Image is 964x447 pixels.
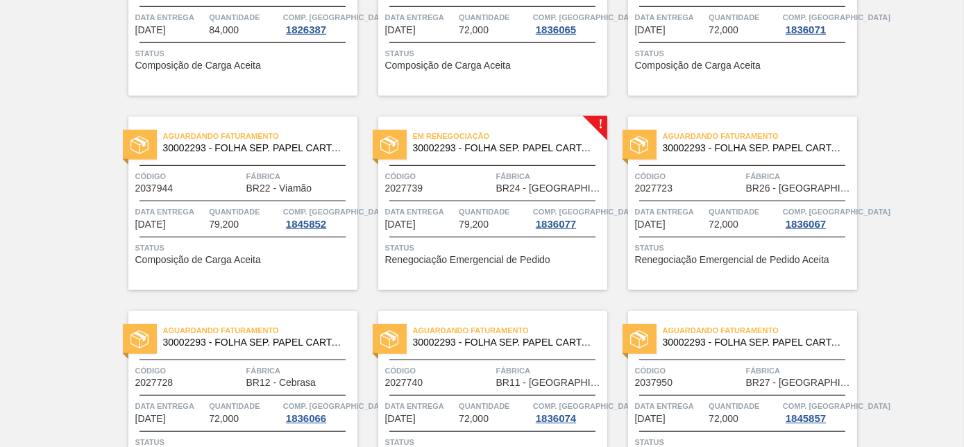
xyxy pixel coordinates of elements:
a: Comp. [GEOGRAPHIC_DATA]1845852 [283,205,354,230]
span: 30002293 - FOLHA SEP. PAPEL CARTAO 1200x1000M 350g [663,143,846,153]
img: status [380,330,398,348]
span: Código [385,364,493,378]
span: 79,200 [459,219,489,230]
span: Fábrica [746,169,854,183]
span: 30002293 - FOLHA SEP. PAPEL CARTAO 1200x1000M 350g [163,337,346,348]
span: 2027740 [385,378,423,388]
span: Quantidade [709,10,779,24]
span: Comp. Carga [533,10,641,24]
span: Comp. Carga [283,205,391,219]
span: Quantidade [209,205,280,219]
span: Código [135,364,243,378]
span: Composição de Carga Aceita [635,60,761,71]
span: Status [635,47,854,60]
span: 2037944 [135,183,174,194]
span: BR12 - Cebrasa [246,378,316,388]
span: Data entrega [385,399,456,413]
a: Comp. [GEOGRAPHIC_DATA]1836067 [783,205,854,230]
span: 72,000 [709,219,738,230]
span: 72,000 [459,25,489,35]
span: Aguardando Faturamento [413,323,607,337]
span: Composição de Carga Aceita [135,60,261,71]
span: Data entrega [635,399,706,413]
span: 84,000 [209,25,239,35]
span: BR26 - Uberlândia [746,183,854,194]
img: status [130,330,149,348]
span: Data entrega [135,399,206,413]
span: Aguardando Faturamento [163,323,357,337]
a: Comp. [GEOGRAPHIC_DATA]1845857 [783,399,854,424]
span: Comp. Carga [783,10,890,24]
div: 1845857 [783,413,829,424]
span: 30002293 - FOLHA SEP. PAPEL CARTAO 1200x1000M 350g [413,337,596,348]
span: Quantidade [209,10,280,24]
span: Fábrica [246,169,354,183]
span: Data entrega [635,10,706,24]
span: 2027723 [635,183,673,194]
img: status [630,136,648,154]
span: 14/10/2025 [135,25,166,35]
div: 1836077 [533,219,579,230]
span: BR27 - Nova Minas [746,378,854,388]
span: 20/10/2025 [635,219,666,230]
span: Data entrega [385,205,456,219]
span: Data entrega [385,10,456,24]
span: Código [135,169,243,183]
span: 72,000 [459,414,489,424]
a: statusAguardando Faturamento30002293 - FOLHA SEP. PAPEL CARTAO 1200x1000M 350gCódigo2027723Fábric... [607,117,857,290]
a: Comp. [GEOGRAPHIC_DATA]1836066 [283,399,354,424]
span: 2027728 [135,378,174,388]
span: 22/10/2025 [635,414,666,424]
img: status [380,136,398,154]
span: Código [385,169,493,183]
span: Fábrica [246,364,354,378]
span: 30002293 - FOLHA SEP. PAPEL CARTAO 1200x1000M 350g [413,143,596,153]
div: 1836067 [783,219,829,230]
div: 1845852 [283,219,329,230]
a: statusAguardando Faturamento30002293 - FOLHA SEP. PAPEL CARTAO 1200x1000M 350gCódigo2037944Fábric... [108,117,357,290]
span: 30002293 - FOLHA SEP. PAPEL CARTAO 1200x1000M 350g [663,337,846,348]
a: Comp. [GEOGRAPHIC_DATA]1836065 [533,10,604,35]
span: Data entrega [135,205,206,219]
span: 79,200 [209,219,239,230]
span: 2037950 [635,378,673,388]
div: 1836074 [533,413,579,424]
span: Status [135,47,354,60]
span: 72,000 [709,414,738,424]
span: BR24 - Ponta Grossa [496,183,604,194]
span: 21/10/2025 [135,414,166,424]
span: BR11 - São Luís [496,378,604,388]
span: 22/10/2025 [385,414,416,424]
span: Comp. Carga [533,399,641,413]
span: 15/10/2025 [385,25,416,35]
img: status [130,136,149,154]
span: Quantidade [709,399,779,413]
span: 72,000 [209,414,239,424]
div: 1836071 [783,24,829,35]
span: Quantidade [459,399,530,413]
span: 72,000 [709,25,738,35]
span: Status [635,241,854,255]
span: Comp. Carga [283,10,391,24]
a: Comp. [GEOGRAPHIC_DATA]1826387 [283,10,354,35]
span: Comp. Carga [783,399,890,413]
span: Data entrega [135,10,206,24]
span: Composição de Carga Aceita [135,255,261,265]
span: Fábrica [496,364,604,378]
a: Comp. [GEOGRAPHIC_DATA]1836074 [533,399,604,424]
span: Comp. Carga [783,205,890,219]
span: Aguardando Faturamento [663,129,857,143]
span: Aguardando Faturamento [663,323,857,337]
span: Comp. Carga [283,399,391,413]
div: 1836066 [283,413,329,424]
span: 30002293 - FOLHA SEP. PAPEL CARTAO 1200x1000M 350g [163,143,346,153]
span: Quantidade [459,10,530,24]
span: 17/10/2025 [135,219,166,230]
span: Código [635,169,743,183]
span: Quantidade [209,399,280,413]
span: Renegociação Emergencial de Pedido Aceita [635,255,829,265]
span: Status [135,241,354,255]
span: Data entrega [635,205,706,219]
span: BR22 - Viamão [246,183,312,194]
span: 18/10/2025 [385,219,416,230]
